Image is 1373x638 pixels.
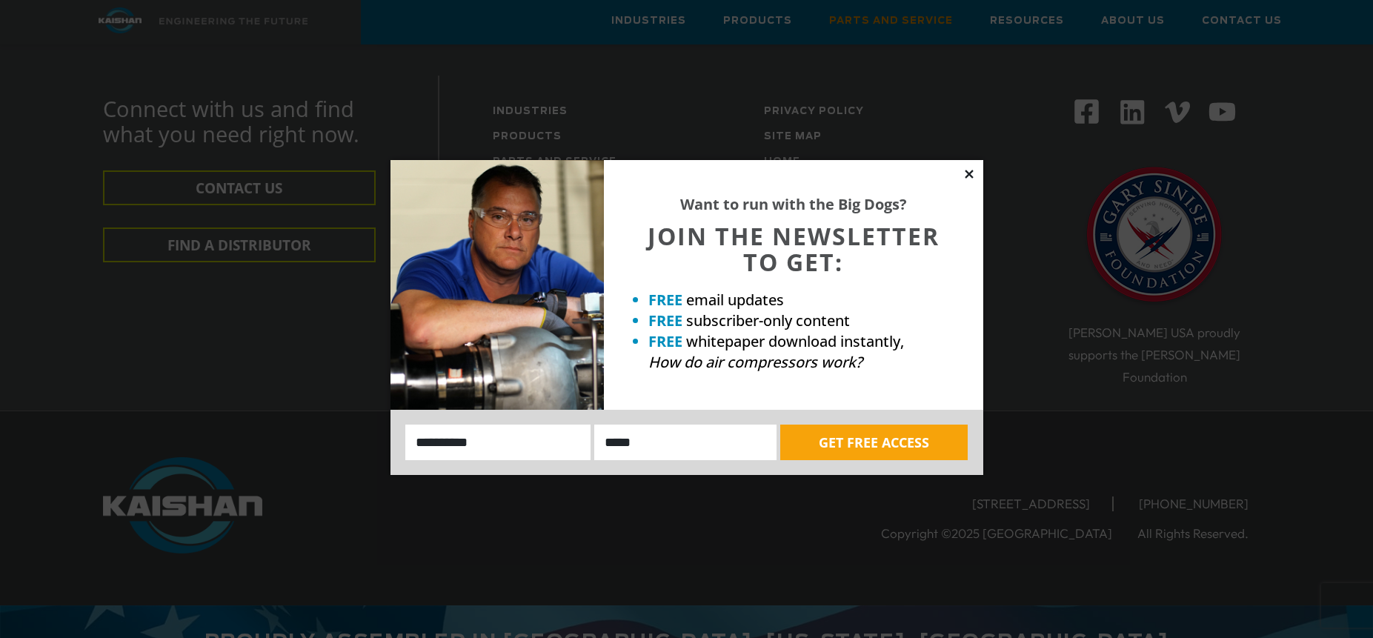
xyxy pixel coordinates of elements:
[648,352,862,372] em: How do air compressors work?
[405,425,591,460] input: Name:
[648,310,682,330] strong: FREE
[780,425,968,460] button: GET FREE ACCESS
[680,194,907,214] strong: Want to run with the Big Dogs?
[648,331,682,351] strong: FREE
[648,220,940,278] span: JOIN THE NEWSLETTER TO GET:
[686,290,784,310] span: email updates
[648,290,682,310] strong: FREE
[686,331,904,351] span: whitepaper download instantly,
[963,167,976,181] button: Close
[686,310,850,330] span: subscriber-only content
[594,425,777,460] input: Email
